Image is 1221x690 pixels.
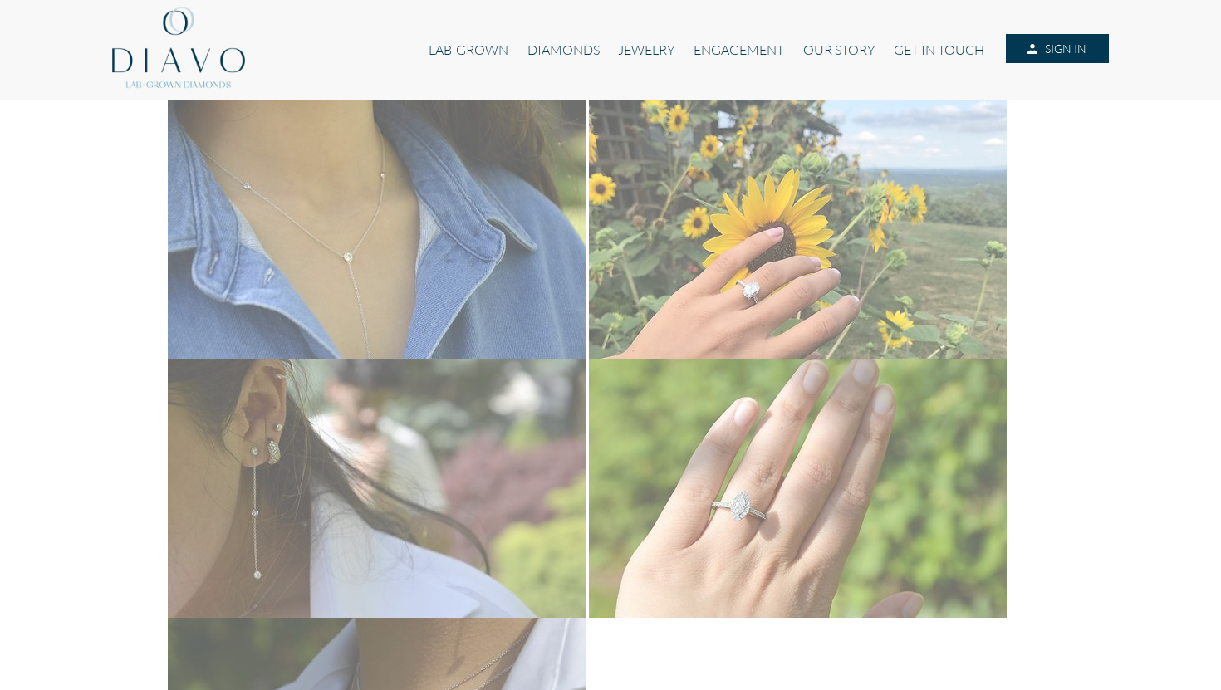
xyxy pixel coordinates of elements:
[168,359,586,618] img: Diavo Lab-grown diamond earrings
[589,100,1007,359] img: Diavo Lab-grown diamond ring
[419,34,517,66] a: LAB-GROWN
[1006,34,1109,64] a: SIGN IN
[684,34,793,66] a: ENGAGEMENT
[885,34,993,66] a: GET IN TOUCH
[518,34,609,66] a: DIAMONDS
[794,34,885,66] a: OUR STORY
[589,359,1007,618] img: Diavo Lab-grown diamond Ring
[609,34,684,66] a: JEWELRY
[168,100,586,359] img: Diavo Lab-grown diamond necklace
